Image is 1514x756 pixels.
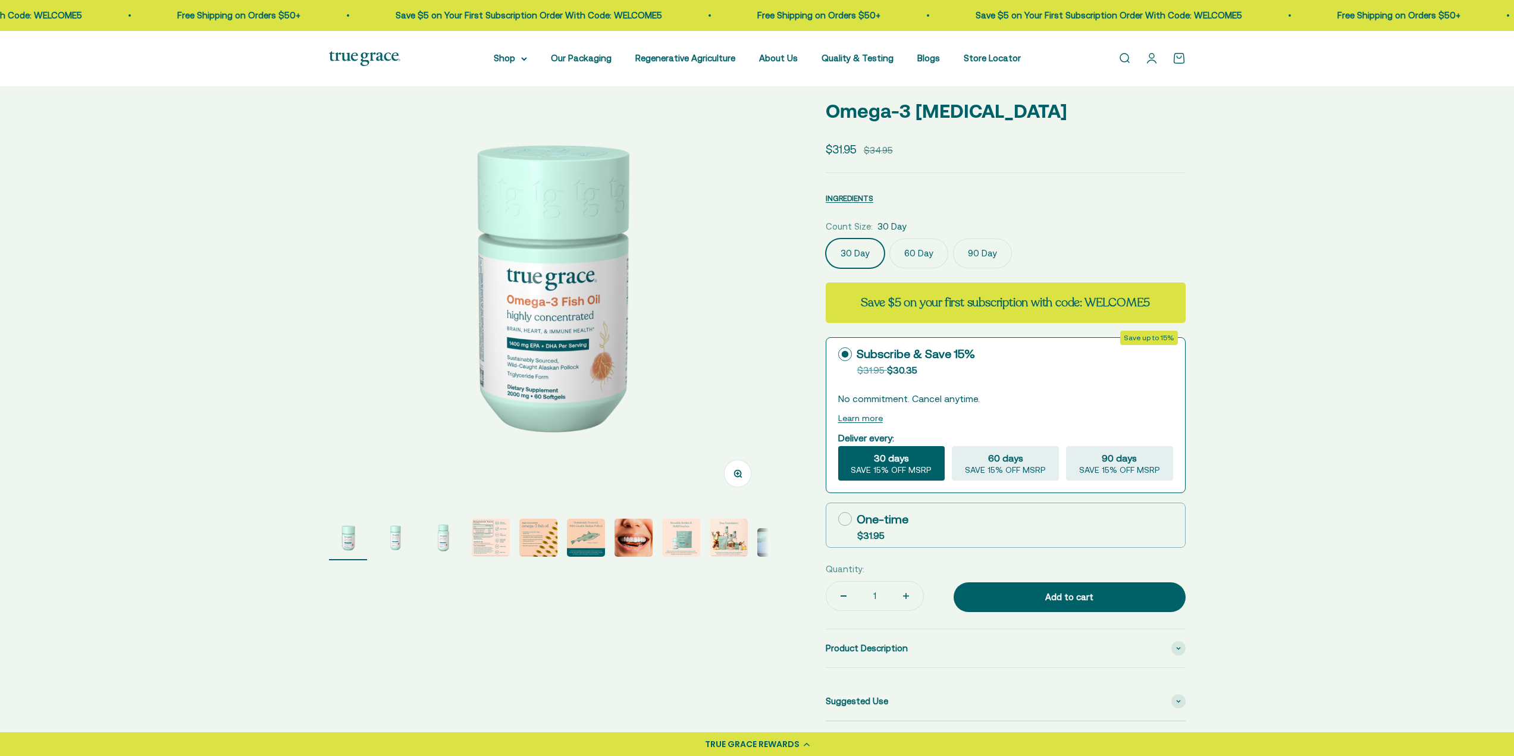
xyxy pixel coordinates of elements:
p: Save $5 on Your First Subscription Order With Code: WELCOME5 [377,8,644,23]
button: Go to item 5 [519,519,557,560]
sale-price: $31.95 [826,140,857,158]
img: Alaskan Pollock live a short life and do not bio-accumulate heavy metals and toxins the way older... [615,519,653,557]
span: Suggested Use [826,694,888,708]
img: Omega-3 Fish Oil [377,519,415,557]
a: Regenerative Agriculture [635,53,735,63]
img: Omega-3 Fish Oil for Brain, Heart, and Immune Health* Sustainably sourced, wild-caught Alaskan fi... [329,519,367,557]
img: We source our fish oil from Alaskan Pollock that have been freshly caught for human consumption i... [472,519,510,557]
a: Blogs [917,53,940,63]
summary: Suggested Use [826,682,1186,720]
legend: Count Size: [826,219,873,234]
button: Go to item 3 [424,519,462,560]
button: Go to item 2 [377,519,415,560]
button: Add to cart [954,582,1186,612]
summary: Product Description [826,629,1186,667]
label: Quantity: [826,562,864,576]
a: Our Packaging [551,53,612,63]
p: Omega-3 [MEDICAL_DATA] [826,96,1186,126]
span: INGREDIENTS [826,194,873,203]
button: Go to item 7 [615,519,653,560]
a: Free Shipping on Orders $50+ [1319,10,1442,20]
a: Store Locator [964,53,1021,63]
button: Go to item 6 [567,519,605,560]
img: Omega-3 Fish Oil for Brain, Heart, and Immune Health* Sustainably sourced, wild-caught Alaskan fi... [329,65,769,504]
a: Free Shipping on Orders $50+ [739,10,862,20]
button: Go to item 9 [710,519,748,560]
img: Our fish oil is traceable back to the specific fishery it came form, so you can check that it mee... [567,519,605,557]
a: About Us [759,53,798,63]
a: Free Shipping on Orders $50+ [159,10,282,20]
div: Add to cart [977,590,1162,604]
compare-at-price: $34.95 [864,143,893,158]
button: Go to item 10 [757,528,795,560]
strong: Save $5 on your first subscription with code: WELCOME5 [861,294,1150,310]
a: Quality & Testing [822,53,894,63]
span: Product Description [826,641,908,655]
img: Omega-3 Fish Oil [424,519,462,557]
img: Our full product line provides a robust and comprehensive offering for a true foundation of healt... [710,519,748,557]
button: Go to item 1 [329,519,367,560]
button: Increase quantity [889,582,923,610]
p: Save $5 on Your First Subscription Order With Code: WELCOME5 [957,8,1224,23]
button: Go to item 4 [472,519,510,560]
div: TRUE GRACE REWARDS [705,738,800,751]
img: - Sustainably sourced, wild-caught Alaskan fish - Provides 1400 mg of the essential fatty Acids E... [519,519,557,557]
summary: Shop [494,51,527,65]
span: 30 Day [877,219,907,234]
button: Go to item 8 [662,519,700,560]
button: INGREDIENTS [826,191,873,205]
img: When you opt for our refill pouches instead of buying a whole new bottle every time you buy suppl... [662,519,700,557]
button: Decrease quantity [826,582,861,610]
